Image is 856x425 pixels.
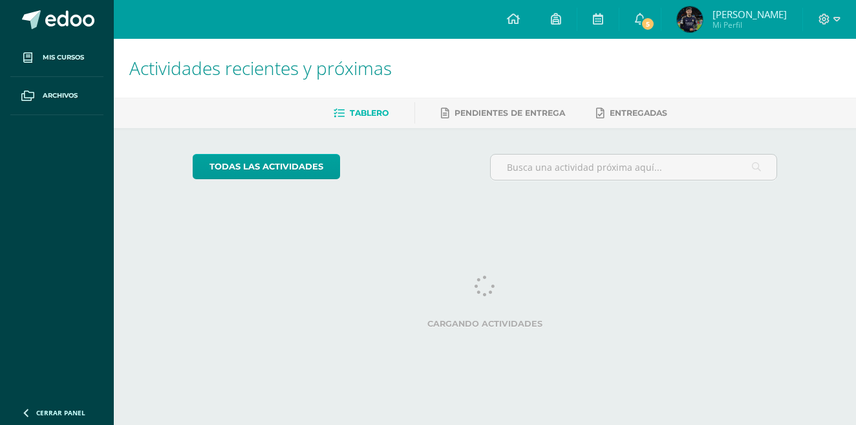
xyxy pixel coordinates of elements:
span: Archivos [43,91,78,101]
a: Pendientes de entrega [441,103,565,124]
a: Mis cursos [10,39,103,77]
span: Tablero [350,108,389,118]
span: Mis cursos [43,52,84,63]
a: Archivos [10,77,103,115]
span: 5 [640,17,654,31]
span: Entregadas [610,108,667,118]
span: Actividades recientes y próximas [129,56,392,80]
span: Mi Perfil [712,19,787,30]
a: todas las Actividades [193,154,340,179]
label: Cargando actividades [193,319,778,329]
span: [PERSON_NAME] [712,8,787,21]
img: a65422c92628302c9dd10201bcb39319.png [677,6,703,32]
a: Entregadas [596,103,667,124]
span: Pendientes de entrega [455,108,565,118]
span: Cerrar panel [36,408,85,417]
a: Tablero [334,103,389,124]
input: Busca una actividad próxima aquí... [491,155,777,180]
